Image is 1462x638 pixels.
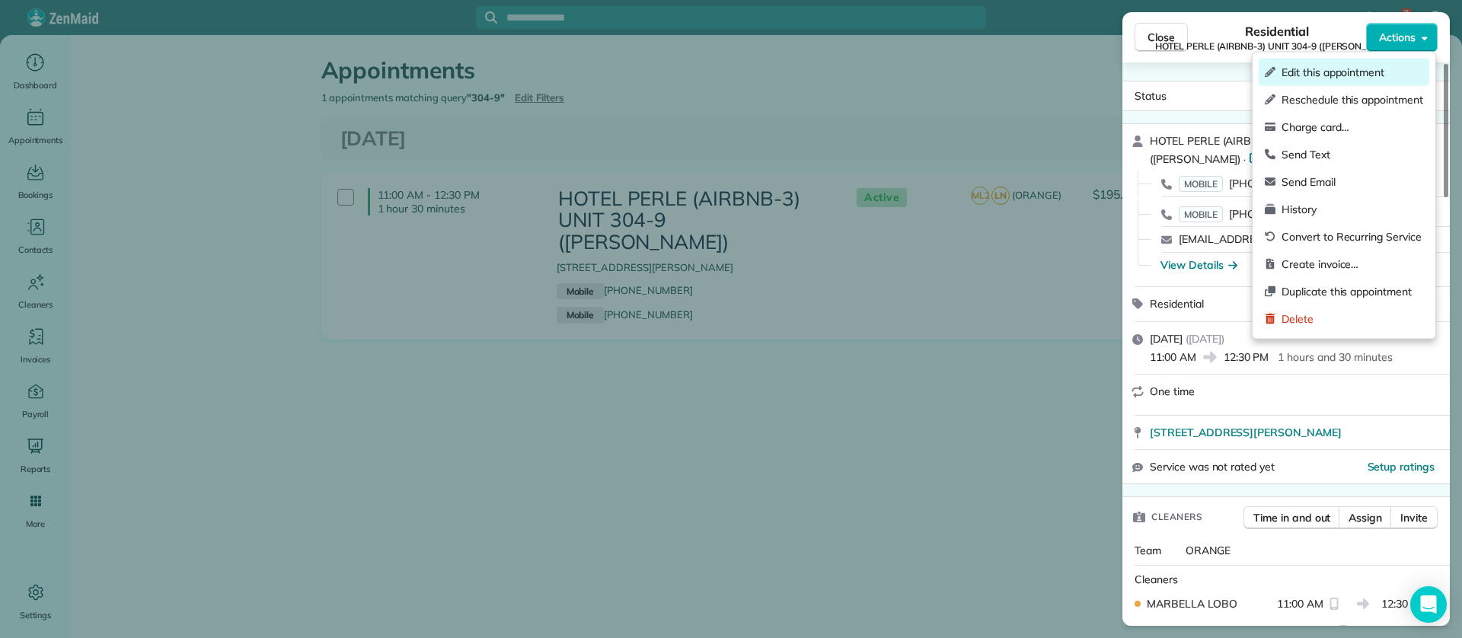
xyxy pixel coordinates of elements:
[1150,425,1441,440] a: [STREET_ADDRESS][PERSON_NAME]
[1277,596,1323,611] span: 11:00 AM
[1150,297,1204,311] span: Residential
[1135,544,1161,557] span: Team
[1179,176,1223,192] span: MOBILE
[1150,384,1195,398] span: One time
[1282,202,1423,217] span: History
[1379,30,1416,45] span: Actions
[1249,149,1329,164] a: Open profile
[1282,65,1423,80] span: Edit this appointment
[1150,134,1339,166] span: HOTEL PERLE (AIRBNB-3) UNIT 304-9 ([PERSON_NAME])
[1253,510,1330,525] span: Time in and out
[1186,332,1224,346] span: ( [DATE] )
[1150,425,1342,440] span: [STREET_ADDRESS][PERSON_NAME]
[1381,596,1427,611] span: 12:30 PM
[1179,176,1323,191] a: MOBILE[PHONE_NUMBER]
[1243,506,1340,529] button: Time in and out
[1282,92,1423,107] span: Reschedule this appointment
[1160,257,1237,273] button: View Details
[1179,232,1357,246] a: [EMAIL_ADDRESS][DOMAIN_NAME]
[1282,174,1423,190] span: Send Email
[1282,257,1423,272] span: Create invoice…
[1282,311,1423,327] span: Delete
[1179,206,1323,222] a: MOBILE[PHONE_NUMBER]
[1368,459,1435,474] button: Setup ratings
[1150,332,1183,346] span: [DATE]
[1224,349,1269,365] span: 12:30 PM
[1229,177,1323,190] span: [PHONE_NUMBER]
[1151,509,1202,525] span: Cleaners
[1155,40,1399,53] span: HOTEL PERLE (AIRBNB-3) UNIT 304-9 ([PERSON_NAME])
[1186,544,1231,557] span: ORANGE
[1368,460,1435,474] span: Setup ratings
[1240,153,1249,165] span: ·
[1278,349,1392,365] p: 1 hours and 30 minutes
[1400,510,1428,525] span: Invite
[1282,229,1423,244] span: Convert to Recurring Service
[1339,506,1392,529] button: Assign
[1410,586,1447,623] div: Open Intercom Messenger
[1135,23,1188,52] button: Close
[1282,284,1423,299] span: Duplicate this appointment
[1282,147,1423,162] span: Send Text
[1282,120,1423,135] span: Charge card…
[1229,207,1323,221] span: [PHONE_NUMBER]
[1147,596,1237,611] span: MARBELLA LOBO
[1390,506,1438,529] button: Invite
[1135,573,1178,586] span: Cleaners
[1135,89,1167,103] span: Status
[1148,30,1175,45] span: Close
[1349,510,1382,525] span: Assign
[1179,206,1223,222] span: MOBILE
[1245,22,1310,40] span: Residential
[1150,349,1196,365] span: 11:00 AM
[1150,459,1275,475] span: Service was not rated yet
